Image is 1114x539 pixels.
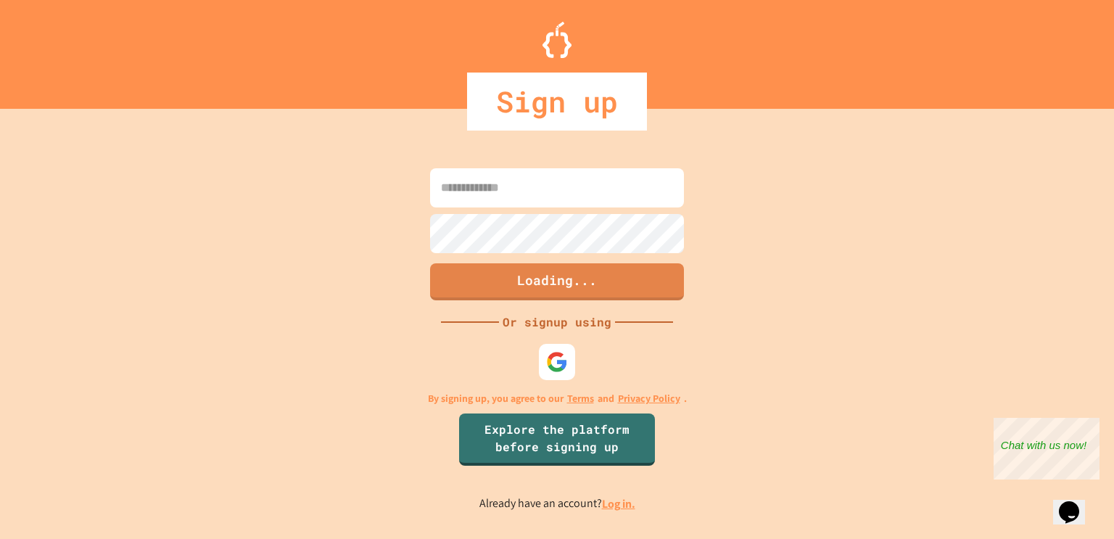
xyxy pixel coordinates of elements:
p: Already have an account? [479,495,635,513]
iframe: chat widget [994,418,1099,480]
p: By signing up, you agree to our and . [428,391,687,406]
button: Loading... [430,263,684,300]
img: google-icon.svg [546,351,568,373]
a: Log in. [602,496,635,511]
div: Sign up [467,73,647,131]
a: Privacy Policy [618,391,680,406]
a: Terms [567,391,594,406]
div: Or signup using [499,313,615,331]
a: Explore the platform before signing up [459,413,655,466]
img: Logo.svg [542,22,572,58]
iframe: chat widget [1053,481,1099,524]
